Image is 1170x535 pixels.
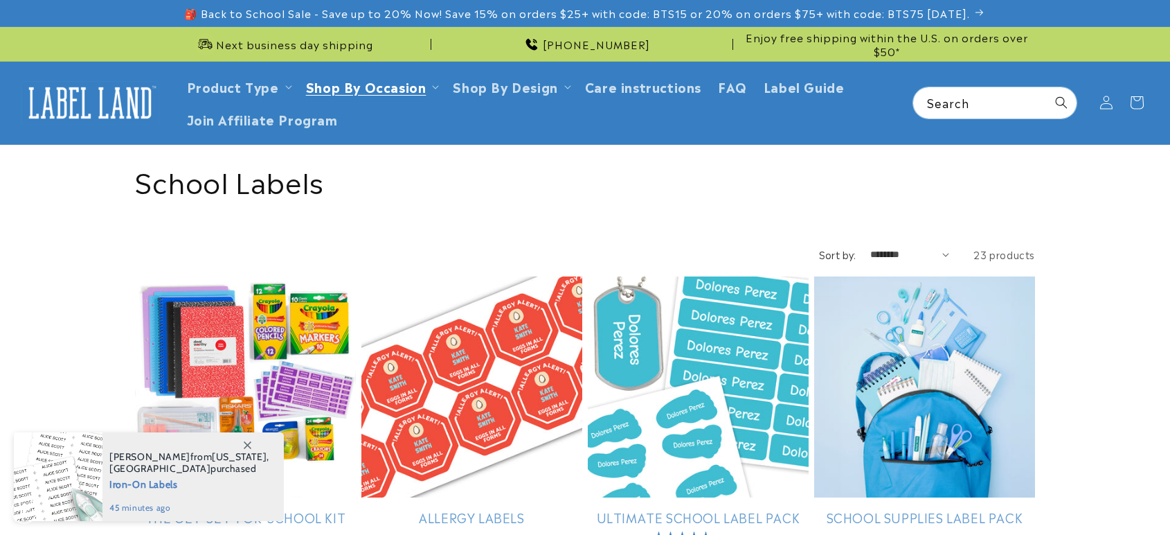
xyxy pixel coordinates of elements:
[216,37,373,51] span: Next business day shipping
[437,27,733,61] div: Announcement
[184,6,970,20] span: 🎒 Back to School Sale - Save up to 20% Now! Save 15% on orders $25+ with code: BTS15 or 20% on or...
[444,70,576,103] summary: Shop By Design
[973,247,1035,261] span: 23 products
[588,509,809,525] a: Ultimate School Label Pack
[179,70,298,103] summary: Product Type
[1046,87,1077,118] button: Search
[212,450,267,463] span: [US_STATE]
[187,111,338,127] span: Join Affiliate Program
[16,76,165,130] a: Label Land
[814,509,1035,525] a: School Supplies Label Pack
[739,27,1035,61] div: Announcement
[21,81,159,124] img: Label Land
[109,451,269,475] span: from , purchased
[1032,475,1156,521] iframe: Gorgias live chat messenger
[739,30,1035,58] span: Enjoy free shipping within the U.S. on orders over $50*
[298,70,445,103] summary: Shop By Occasion
[819,247,856,261] label: Sort by:
[718,78,747,94] span: FAQ
[453,77,557,96] a: Shop By Design
[710,70,755,103] a: FAQ
[179,103,346,135] a: Join Affiliate Program
[135,162,1035,198] h1: School Labels
[585,78,701,94] span: Care instructions
[543,37,650,51] span: [PHONE_NUMBER]
[187,77,279,96] a: Product Type
[109,462,210,475] span: [GEOGRAPHIC_DATA]
[109,450,190,463] span: [PERSON_NAME]
[764,78,845,94] span: Label Guide
[577,70,710,103] a: Care instructions
[135,27,431,61] div: Announcement
[306,78,426,94] span: Shop By Occasion
[361,509,582,525] a: Allergy Labels
[755,70,853,103] a: Label Guide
